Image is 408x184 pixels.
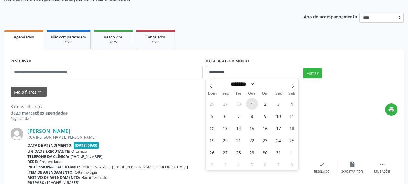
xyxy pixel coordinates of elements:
[233,122,245,134] span: Outubro 14, 2025
[27,154,69,159] b: Telefone da clínica:
[233,110,245,122] span: Outubro 7, 2025
[341,170,363,174] div: Exportar (PDF)
[259,146,271,158] span: Outubro 30, 2025
[81,175,107,180] span: Não informado
[27,164,80,169] b: Profissional executante:
[74,142,99,149] span: [DATE] 09:00
[273,110,284,122] span: Outubro 10, 2025
[11,116,68,121] div: Página 1 de 1
[219,92,232,95] span: Seg
[246,122,258,134] span: Outubro 15, 2025
[233,134,245,146] span: Outubro 21, 2025
[146,35,166,40] span: Cancelados
[286,146,298,158] span: Novembro 1, 2025
[388,106,395,113] i: print
[304,13,357,20] p: Ano de acompanhamento
[286,122,298,134] span: Outubro 18, 2025
[220,98,231,110] span: Setembro 29, 2025
[246,146,258,158] span: Outubro 29, 2025
[51,35,86,40] span: Não compareceram
[220,146,231,158] span: Outubro 27, 2025
[27,143,72,148] b: Data de atendimento:
[206,122,218,134] span: Outubro 12, 2025
[246,159,258,170] span: Novembro 5, 2025
[11,128,23,140] img: img
[206,159,218,170] span: Novembro 2, 2025
[82,164,188,169] span: [PERSON_NAME] | Geral, [PERSON_NAME] e [MEDICAL_DATA]
[259,92,272,95] span: Qui
[27,149,70,154] b: Unidade executante:
[75,170,97,175] span: Oftalmologia
[259,159,271,170] span: Novembro 6, 2025
[11,110,68,116] div: de
[27,128,70,134] a: [PERSON_NAME]
[27,135,307,140] div: RUA [PERSON_NAME], [PERSON_NAME]
[349,161,355,168] i: insert_drive_file
[11,103,68,110] div: 3 itens filtrados
[206,57,249,66] label: DATA DE ATENDIMENTO
[259,134,271,146] span: Outubro 23, 2025
[11,57,31,66] label: PESQUISAR
[272,92,285,95] span: Sex
[39,159,62,164] span: Credenciada
[303,68,322,78] button: Filtrar
[385,103,397,116] button: print
[220,134,231,146] span: Outubro 20, 2025
[140,40,171,45] div: 2025
[259,110,271,122] span: Outubro 9, 2025
[273,159,284,170] span: Novembro 7, 2025
[286,110,298,122] span: Outubro 11, 2025
[233,146,245,158] span: Outubro 28, 2025
[232,92,245,95] span: Ter
[98,40,128,45] div: 2025
[71,149,87,154] span: Oftalmax
[286,98,298,110] span: Outubro 4, 2025
[246,134,258,146] span: Outubro 22, 2025
[259,98,271,110] span: Outubro 2, 2025
[259,122,271,134] span: Outubro 16, 2025
[286,134,298,146] span: Outubro 25, 2025
[314,170,329,174] div: Resolvido
[220,110,231,122] span: Outubro 6, 2025
[233,98,245,110] span: Setembro 30, 2025
[206,146,218,158] span: Outubro 26, 2025
[27,175,80,180] b: Motivo de agendamento:
[379,161,386,168] i: 
[273,134,284,146] span: Outubro 24, 2025
[206,92,219,95] span: Dom
[220,159,231,170] span: Novembro 3, 2025
[51,40,86,45] div: 2025
[27,170,74,175] b: Item de agendamento:
[255,81,275,87] input: Year
[273,98,284,110] span: Outubro 3, 2025
[273,146,284,158] span: Outubro 31, 2025
[286,159,298,170] span: Novembro 8, 2025
[27,159,38,164] b: Rede:
[206,134,218,146] span: Outubro 19, 2025
[374,170,390,174] div: Mais ações
[246,98,258,110] span: Outubro 1, 2025
[285,92,298,95] span: Sáb
[233,159,245,170] span: Novembro 4, 2025
[220,122,231,134] span: Outubro 13, 2025
[37,89,43,95] i: keyboard_arrow_down
[16,110,68,116] strong: 23 marcações agendadas
[14,35,34,40] span: Agendados
[319,161,325,168] i: check
[245,92,259,95] span: Qua
[11,87,47,97] button: Mais filtroskeyboard_arrow_down
[246,110,258,122] span: Outubro 8, 2025
[70,154,103,159] span: [PHONE_NUMBER]
[104,35,123,40] span: Resolvidos
[206,110,218,122] span: Outubro 5, 2025
[229,81,255,87] select: Month
[206,98,218,110] span: Setembro 28, 2025
[273,122,284,134] span: Outubro 17, 2025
